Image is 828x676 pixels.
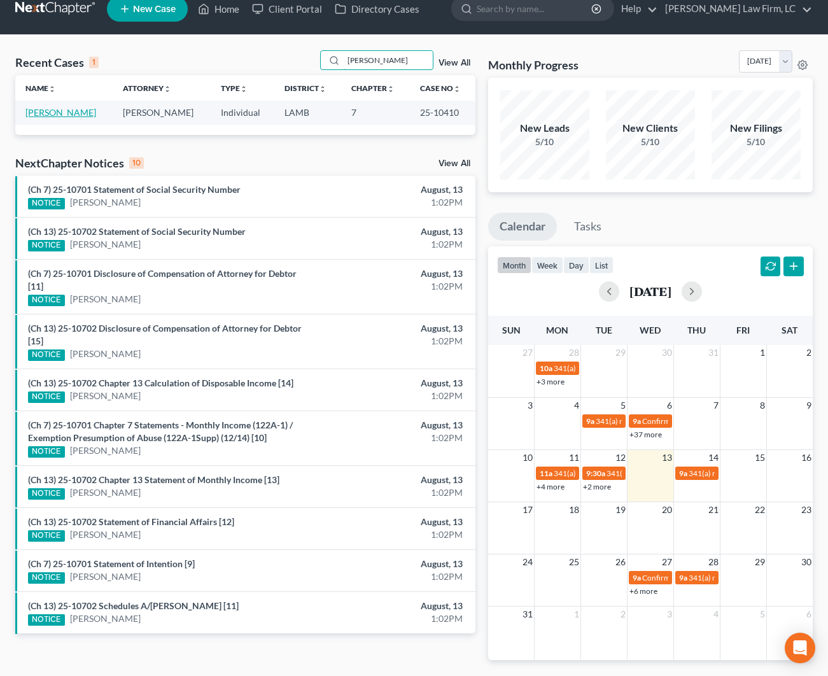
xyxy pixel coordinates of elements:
[500,121,589,136] div: New Leads
[326,432,462,444] div: 1:02PM
[707,345,720,360] span: 31
[70,570,141,583] a: [PERSON_NAME]
[666,398,673,413] span: 6
[642,573,787,582] span: Confirmation hearing for [PERSON_NAME]
[28,516,234,527] a: (Ch 13) 25-10702 Statement of Financial Affairs [12]
[805,607,813,622] span: 6
[531,257,563,274] button: week
[540,468,552,478] span: 11a
[326,322,462,335] div: August, 13
[759,345,766,360] span: 1
[28,391,65,403] div: NOTICE
[521,607,534,622] span: 31
[614,450,627,465] span: 12
[28,572,65,584] div: NOTICE
[70,486,141,499] a: [PERSON_NAME]
[712,398,720,413] span: 7
[606,136,695,148] div: 5/10
[28,419,293,443] a: (Ch 7) 25-10701 Chapter 7 Statements - Monthly Income (122A-1) / Exemption Presumption of Abuse (...
[586,468,605,478] span: 9:30a
[782,325,797,335] span: Sat
[661,345,673,360] span: 30
[679,573,687,582] span: 9a
[568,450,580,465] span: 11
[319,85,326,93] i: unfold_more
[28,295,65,306] div: NOTICE
[326,486,462,499] div: 1:02PM
[48,85,56,93] i: unfold_more
[326,474,462,486] div: August, 13
[420,83,461,93] a: Case Nounfold_more
[28,184,241,195] a: (Ch 7) 25-10701 Statement of Social Security Number
[28,226,246,237] a: (Ch 13) 25-10702 Statement of Social Security Number
[540,363,552,373] span: 10a
[785,633,815,663] div: Open Intercom Messenger
[453,85,461,93] i: unfold_more
[326,612,462,625] div: 1:02PM
[661,554,673,570] span: 27
[596,416,719,426] span: 341(a) meeting for [PERSON_NAME]
[113,101,210,124] td: [PERSON_NAME]
[642,416,787,426] span: Confirmation hearing for [PERSON_NAME]
[521,345,534,360] span: 27
[707,450,720,465] span: 14
[521,554,534,570] span: 24
[537,377,565,386] a: +3 more
[70,528,141,541] a: [PERSON_NAME]
[633,573,641,582] span: 9a
[326,528,462,541] div: 1:02PM
[221,83,248,93] a: Typeunfold_more
[707,502,720,518] span: 21
[326,390,462,402] div: 1:02PM
[679,468,687,478] span: 9a
[351,83,395,93] a: Chapterunfold_more
[619,398,627,413] span: 5
[326,335,462,348] div: 1:02PM
[568,502,580,518] span: 18
[28,323,302,346] a: (Ch 13) 25-10702 Disclosure of Compensation of Attorney for Debtor [15]
[70,348,141,360] a: [PERSON_NAME]
[28,349,65,361] div: NOTICE
[129,157,144,169] div: 10
[629,430,662,439] a: +37 more
[133,4,176,14] span: New Case
[805,345,813,360] span: 2
[70,293,141,306] a: [PERSON_NAME]
[326,267,462,280] div: August, 13
[607,468,729,478] span: 341(a) meeting for [PERSON_NAME]
[439,159,470,168] a: View All
[211,101,275,124] td: Individual
[687,325,706,335] span: Thu
[341,101,409,124] td: 7
[563,213,613,241] a: Tasks
[326,570,462,583] div: 1:02PM
[633,416,641,426] span: 9a
[70,390,141,402] a: [PERSON_NAME]
[15,155,144,171] div: NextChapter Notices
[410,101,475,124] td: 25-10410
[537,482,565,491] a: +4 more
[759,607,766,622] span: 5
[759,398,766,413] span: 8
[554,468,684,478] span: 341(a) meeting for D'[PERSON_NAME]
[28,530,65,542] div: NOTICE
[614,554,627,570] span: 26
[583,482,611,491] a: +2 more
[521,450,534,465] span: 10
[70,196,141,209] a: [PERSON_NAME]
[439,59,470,67] a: View All
[70,612,141,625] a: [PERSON_NAME]
[326,419,462,432] div: August, 13
[661,502,673,518] span: 20
[28,446,65,458] div: NOTICE
[800,502,813,518] span: 23
[326,600,462,612] div: August, 13
[326,377,462,390] div: August, 13
[28,488,65,500] div: NOTICE
[568,345,580,360] span: 28
[596,325,612,335] span: Tue
[28,240,65,251] div: NOTICE
[754,554,766,570] span: 29
[70,444,141,457] a: [PERSON_NAME]
[526,398,534,413] span: 3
